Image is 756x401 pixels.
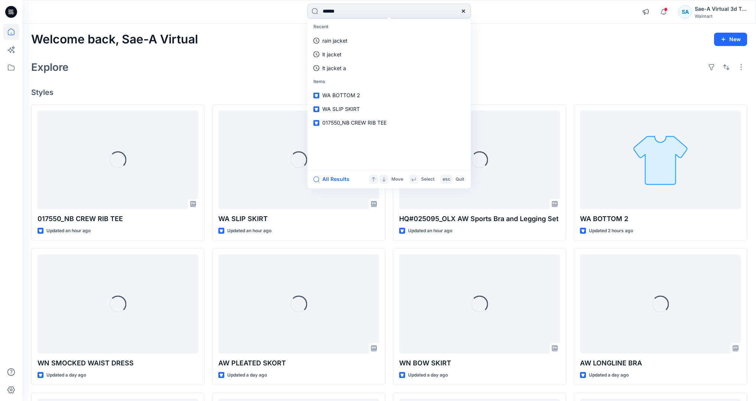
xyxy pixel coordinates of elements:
p: lt jacket a [322,64,346,72]
p: Updated 2 hours ago [589,227,633,235]
p: Items [309,75,469,89]
p: Updated an hour ago [408,227,452,235]
p: Updated an hour ago [46,227,91,235]
p: Updated a day ago [46,371,86,379]
p: AW PLEATED SKORT [218,358,379,368]
div: Walmart [695,13,747,19]
a: WA SLIP SKIRT [309,102,469,116]
a: lt jacket [309,47,469,61]
h2: Explore [31,61,69,73]
p: WN BOW SKIRT [399,358,560,368]
p: 017550_NB CREW RIB TEE [38,214,198,224]
button: New [714,33,747,46]
p: Move [391,175,403,183]
p: lt jacket [322,50,342,58]
span: WA BOTTOM 2 [322,92,360,99]
a: WA BOTTOM 2 [580,111,741,209]
p: Updated a day ago [408,371,448,379]
div: SA [678,5,692,19]
p: Recent [309,20,469,34]
div: Sae-A Virtual 3d Team [695,4,747,13]
p: WN SMOCKED WAIST DRESS [38,358,198,368]
p: esc [443,175,450,183]
span: WA SLIP SKIRT [322,106,360,112]
p: Select [421,175,434,183]
h2: Welcome back, Sae-A Virtual [31,33,198,46]
h4: Styles [31,88,747,97]
p: Updated a day ago [589,371,629,379]
p: Quit [456,175,464,183]
button: All Results [313,175,354,184]
a: rain jacket [309,34,469,47]
a: WA BOTTOM 2 [309,89,469,102]
a: 017550_NB CREW RIB TEE [309,116,469,130]
p: WA BOTTOM 2 [580,214,741,224]
span: 017550_NB CREW RIB TEE [322,120,387,126]
p: WA SLIP SKIRT [218,214,379,224]
p: Updated an hour ago [227,227,271,235]
p: rain jacket [322,37,348,45]
p: Updated a day ago [227,371,267,379]
p: HQ#025095_OLX AW Sports Bra and Legging Set [399,214,560,224]
a: lt jacket a [309,61,469,75]
p: AW LONGLINE BRA [580,358,741,368]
